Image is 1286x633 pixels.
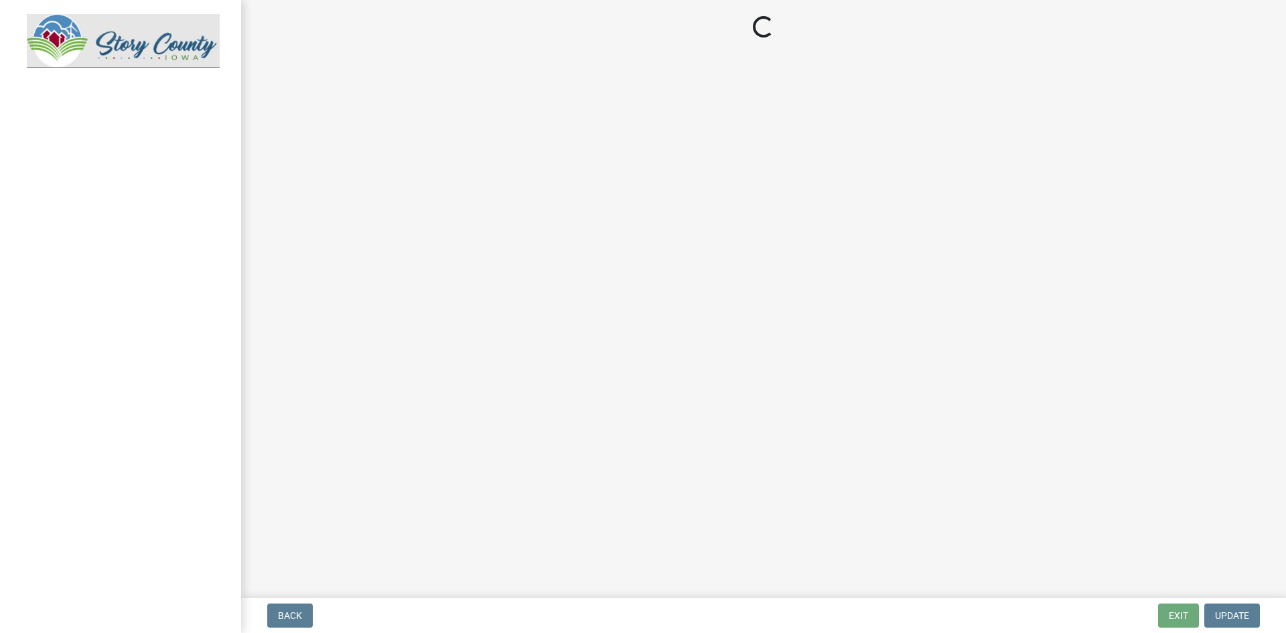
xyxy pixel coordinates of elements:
[27,14,220,68] img: Story County, Iowa
[267,604,313,628] button: Back
[278,610,302,621] span: Back
[1204,604,1260,628] button: Update
[1215,610,1249,621] span: Update
[1158,604,1199,628] button: Exit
